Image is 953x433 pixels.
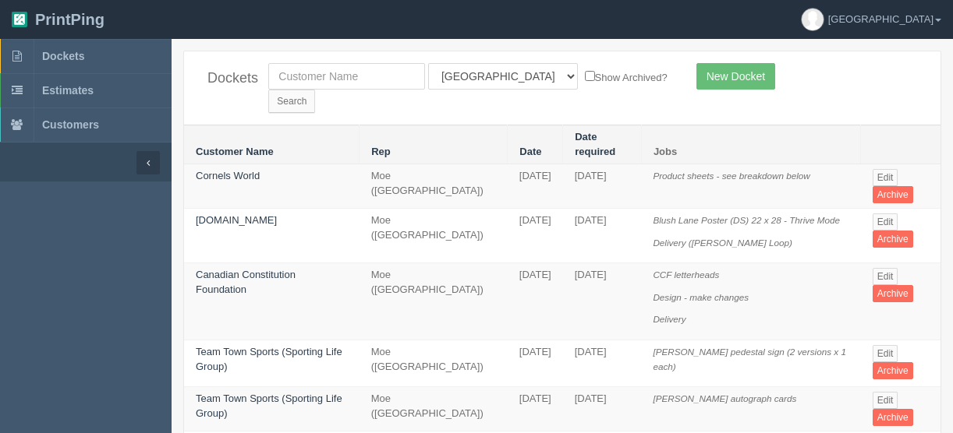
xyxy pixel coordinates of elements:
span: Customers [42,118,99,131]
td: Moe ([GEOGRAPHIC_DATA]) [360,340,508,386]
td: Moe ([GEOGRAPHIC_DATA]) [360,164,508,209]
a: Archive [873,186,913,203]
span: Dockets [42,50,84,62]
a: Archive [873,285,913,302]
td: [DATE] [563,164,642,209]
a: Customer Name [196,146,274,157]
a: Edit [873,345,898,362]
td: [DATE] [508,387,563,431]
a: Edit [873,392,898,409]
td: [DATE] [563,263,642,340]
td: [DATE] [563,340,642,386]
td: Moe ([GEOGRAPHIC_DATA]) [360,263,508,340]
i: CCF letterheads [653,269,719,280]
i: [PERSON_NAME] pedestal sign (2 versions x 1 each) [653,347,846,371]
img: logo-3e63b451c926e2ac314895c53de4908e5d424f24456219fb08d385ab2e579770.png [12,12,27,27]
h4: Dockets [207,71,245,86]
i: Blush Lane Poster (DS) 22 x 28 - Thrive Mode [653,215,840,225]
td: Moe ([GEOGRAPHIC_DATA]) [360,209,508,263]
a: Archive [873,362,913,379]
i: Design - make changes [653,292,749,302]
input: Customer Name [268,63,425,90]
th: Jobs [641,125,860,164]
td: [DATE] [508,164,563,209]
td: [DATE] [508,340,563,386]
td: [DATE] [508,209,563,263]
a: Rep [371,146,391,157]
td: [DATE] [563,387,642,431]
input: Show Archived? [585,71,595,81]
input: Search [268,90,315,113]
a: Date required [575,131,615,157]
td: [DATE] [508,263,563,340]
a: New Docket [696,63,775,90]
a: Canadian Constitution Foundation [196,269,296,295]
a: Archive [873,231,913,248]
a: Edit [873,169,898,186]
label: Show Archived? [585,68,668,86]
a: Team Town Sports (Sporting Life Group) [196,346,342,372]
i: Delivery [653,314,686,324]
a: Date [519,146,541,157]
a: Cornels World [196,170,260,181]
i: Product sheets - see breakdown below [653,171,810,181]
a: Edit [873,268,898,285]
span: Estimates [42,84,94,97]
i: [PERSON_NAME] autograph cards [653,393,796,403]
a: [DOMAIN_NAME] [196,214,277,226]
img: avatar_default-7531ab5dedf162e01f1e0bb0964e6a185e93c5c22dfe317fb01d7f8cd2b1632c.jpg [802,9,824,30]
td: [DATE] [563,209,642,263]
a: Archive [873,409,913,426]
a: Team Town Sports (Sporting Life Group) [196,393,342,419]
a: Edit [873,213,898,231]
td: Moe ([GEOGRAPHIC_DATA]) [360,387,508,431]
i: Delivery ([PERSON_NAME] Loop) [653,238,792,248]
